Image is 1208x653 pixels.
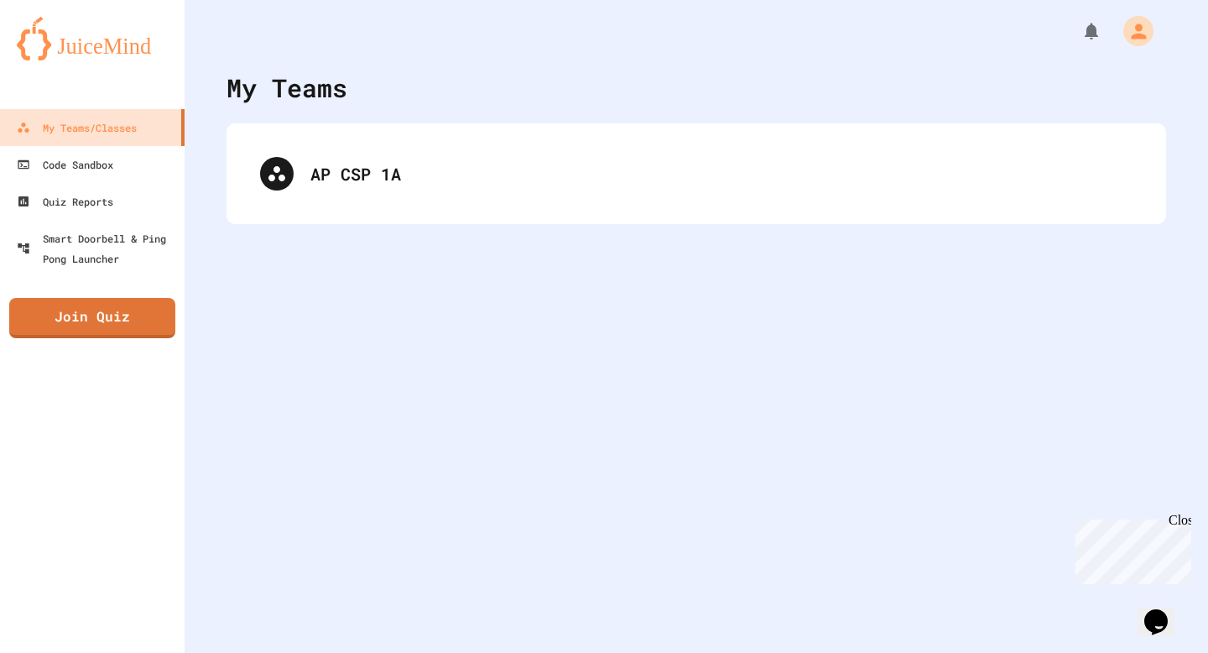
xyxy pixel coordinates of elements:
iframe: chat widget [1138,586,1191,636]
iframe: chat widget [1069,513,1191,584]
div: My Notifications [1050,17,1106,45]
img: logo-orange.svg [17,17,168,60]
div: Smart Doorbell & Ping Pong Launcher [17,228,178,269]
a: Join Quiz [9,298,175,338]
div: My Teams [226,69,347,107]
div: AP CSP 1A [243,140,1149,207]
div: Code Sandbox [17,154,113,175]
div: My Teams/Classes [17,118,137,138]
div: AP CSP 1A [310,161,1132,186]
div: My Account [1106,12,1158,50]
div: Chat with us now!Close [7,7,116,107]
div: Quiz Reports [17,191,113,212]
